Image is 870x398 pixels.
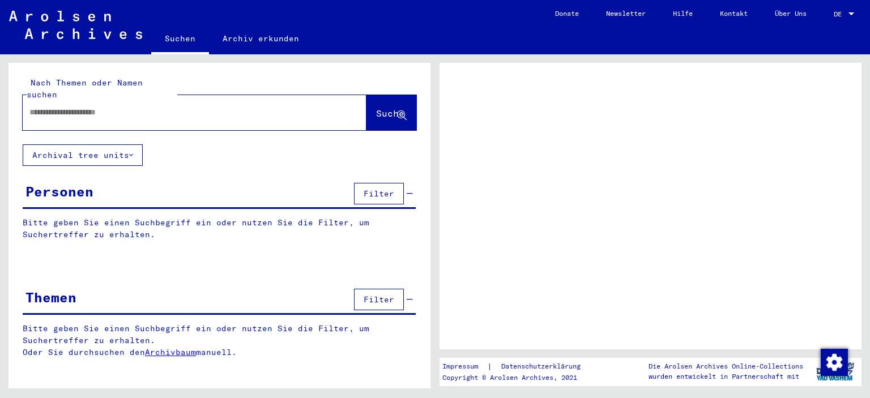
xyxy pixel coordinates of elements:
img: Zustimmung ändern [821,349,848,376]
mat-label: Nach Themen oder Namen suchen [27,78,143,100]
img: Arolsen_neg.svg [9,11,142,39]
span: Filter [364,294,394,305]
a: Datenschutzerklärung [492,361,594,373]
button: Filter [354,289,404,310]
div: Personen [25,181,93,202]
p: Die Arolsen Archives Online-Collections [649,361,803,371]
p: Bitte geben Sie einen Suchbegriff ein oder nutzen Sie die Filter, um Suchertreffer zu erhalten. O... [23,323,416,358]
button: Archival tree units [23,144,143,166]
a: Archivbaum [145,347,196,357]
div: Themen [25,287,76,307]
p: Bitte geben Sie einen Suchbegriff ein oder nutzen Sie die Filter, um Suchertreffer zu erhalten. [23,217,416,241]
p: Copyright © Arolsen Archives, 2021 [442,373,594,383]
span: DE [834,10,846,18]
img: yv_logo.png [814,357,856,386]
span: Suche [376,108,404,119]
span: Filter [364,189,394,199]
a: Archiv erkunden [209,25,313,52]
button: Filter [354,183,404,204]
div: | [442,361,594,373]
button: Suche [366,95,416,130]
p: wurden entwickelt in Partnerschaft mit [649,371,803,382]
a: Suchen [151,25,209,54]
a: Impressum [442,361,487,373]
